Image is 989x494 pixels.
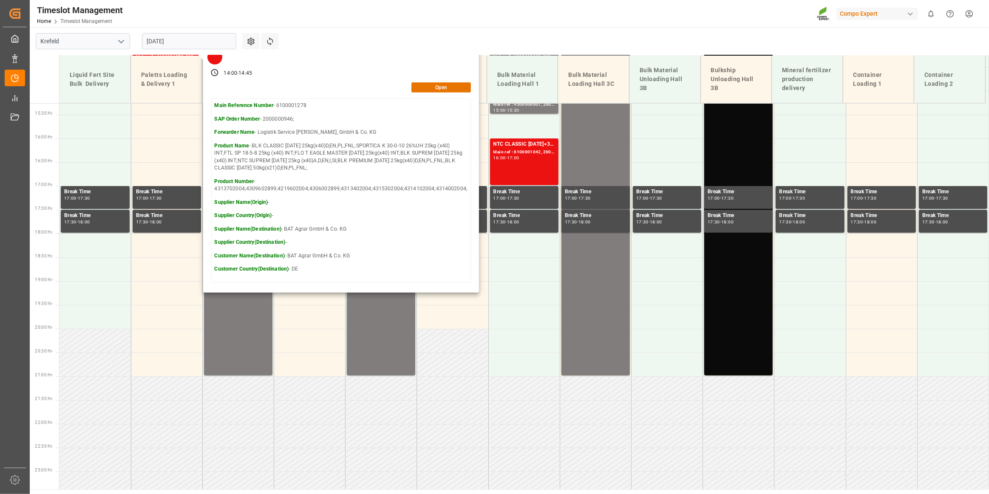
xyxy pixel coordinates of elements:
[721,220,734,224] div: 18:00
[238,70,252,77] div: 14:45
[493,156,506,160] div: 16:00
[921,67,978,92] div: Container Loading 2
[649,220,650,224] div: -
[720,196,721,200] div: -
[817,6,830,21] img: Screenshot%202023-09-29%20at%2010.02.21.png_1712312052.png
[636,188,698,196] div: Break Time
[64,196,77,200] div: 17:00
[494,67,551,92] div: Bulk Material Loading Hall 1
[864,196,877,200] div: 17:30
[493,140,555,149] div: NTC CLASSIC [DATE]+3+TE BULK;
[35,206,52,211] span: 17:30 Hr
[215,212,272,218] strong: Supplier Country(Origin)
[215,142,468,172] p: - BLK CLASSIC [DATE] 25kg(x40)D,EN,PL,FNL;SPORTICA K 30-0-10 26%UH 25kg (x40) INT;FTL SP 18-5-8 2...
[493,149,555,156] div: Main ref : 6100001042, 2000000209;
[136,212,198,220] div: Break Time
[215,239,468,246] p: -
[565,220,577,224] div: 17:30
[779,62,836,96] div: Mineral fertilizer production delivery
[215,199,268,205] strong: Supplier Name(Origin)
[37,4,123,17] div: Timeslot Management
[64,220,77,224] div: 17:30
[215,116,468,123] p: - 2000000946;
[35,373,52,377] span: 21:00 Hr
[577,220,578,224] div: -
[150,220,162,224] div: 18:00
[649,196,650,200] div: -
[850,67,907,92] div: Container Loading 1
[578,196,591,200] div: 17:30
[505,108,507,112] div: -
[922,220,935,224] div: 17:30
[922,188,984,196] div: Break Time
[215,265,468,273] p: - DE
[507,196,519,200] div: 17:30
[215,116,260,122] strong: SAP Order Number
[708,188,769,196] div: Break Time
[215,226,281,232] strong: Supplier Name(Destination)
[35,349,52,353] span: 20:30 Hr
[37,18,51,24] a: Home
[779,220,791,224] div: 17:30
[64,212,126,220] div: Break Time
[493,101,555,108] div: Main ref : 4500000007, 2000000014;
[35,277,52,282] span: 19:00 Hr
[77,196,78,200] div: -
[921,4,941,23] button: show 0 new notifications
[636,62,694,96] div: Bulk Material Unloading Hall 3B
[411,82,471,93] button: Open
[136,188,198,196] div: Break Time
[636,212,698,220] div: Break Time
[565,212,626,220] div: Break Time
[836,8,918,20] div: Compo Expert
[148,220,149,224] div: -
[215,239,286,245] strong: Supplier Country(Destination)
[35,182,52,187] span: 17:00 Hr
[505,220,507,224] div: -
[215,102,274,108] strong: Main Reference Number
[36,33,130,49] input: Type to search/select
[578,220,591,224] div: 18:00
[708,212,769,220] div: Break Time
[565,196,577,200] div: 17:00
[493,188,555,196] div: Break Time
[935,196,936,200] div: -
[215,178,254,184] strong: Product Number
[78,220,90,224] div: 18:00
[215,102,468,110] p: - 6100001278
[565,67,622,92] div: Bulk Material Loading Hall 3C
[863,196,864,200] div: -
[721,196,734,200] div: 17:30
[779,188,841,196] div: Break Time
[64,188,126,196] div: Break Time
[851,188,912,196] div: Break Time
[708,62,765,96] div: Bulkship Unloading Hall 3B
[936,196,948,200] div: 17:30
[150,196,162,200] div: 17:30
[224,70,238,77] div: 14:00
[35,444,52,449] span: 22:30 Hr
[505,156,507,160] div: -
[779,212,841,220] div: Break Time
[922,196,935,200] div: 17:00
[493,196,506,200] div: 17:00
[779,196,791,200] div: 17:00
[136,196,148,200] div: 17:00
[215,212,468,220] p: -
[935,220,936,224] div: -
[791,196,793,200] div: -
[936,220,948,224] div: 18:00
[863,220,864,224] div: -
[650,220,662,224] div: 18:00
[35,468,52,472] span: 23:00 Hr
[922,212,984,220] div: Break Time
[507,108,519,112] div: 15:30
[66,67,124,92] div: Liquid Fert Site Bulk Delivery
[791,220,793,224] div: -
[114,35,127,48] button: open menu
[35,230,52,234] span: 18:00 Hr
[215,252,468,260] p: - BAT Agrar GmbH & Co. KG
[493,108,506,112] div: 15:00
[215,199,468,206] p: -
[565,188,626,196] div: Break Time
